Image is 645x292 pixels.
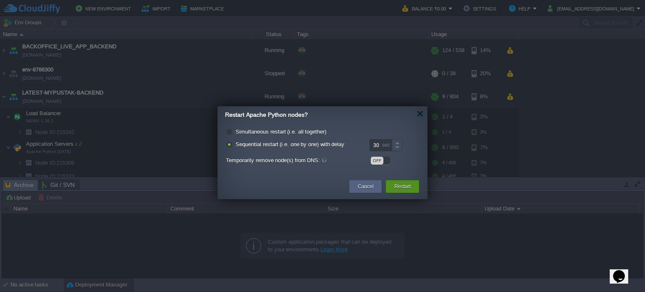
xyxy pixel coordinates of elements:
[371,157,383,165] div: OFF
[382,139,392,151] div: sec
[610,258,637,284] iframe: chat widget
[236,141,344,147] label: Sequential restart (i.e. one by one) with delay
[225,111,308,118] span: Restart Apache Python nodes?
[236,129,326,135] label: Simultaneous restart (i.e. all together)
[394,182,411,191] button: Restart
[358,182,373,191] button: Cancel
[226,155,369,166] label: Temporarily remove node(s) from DNS:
